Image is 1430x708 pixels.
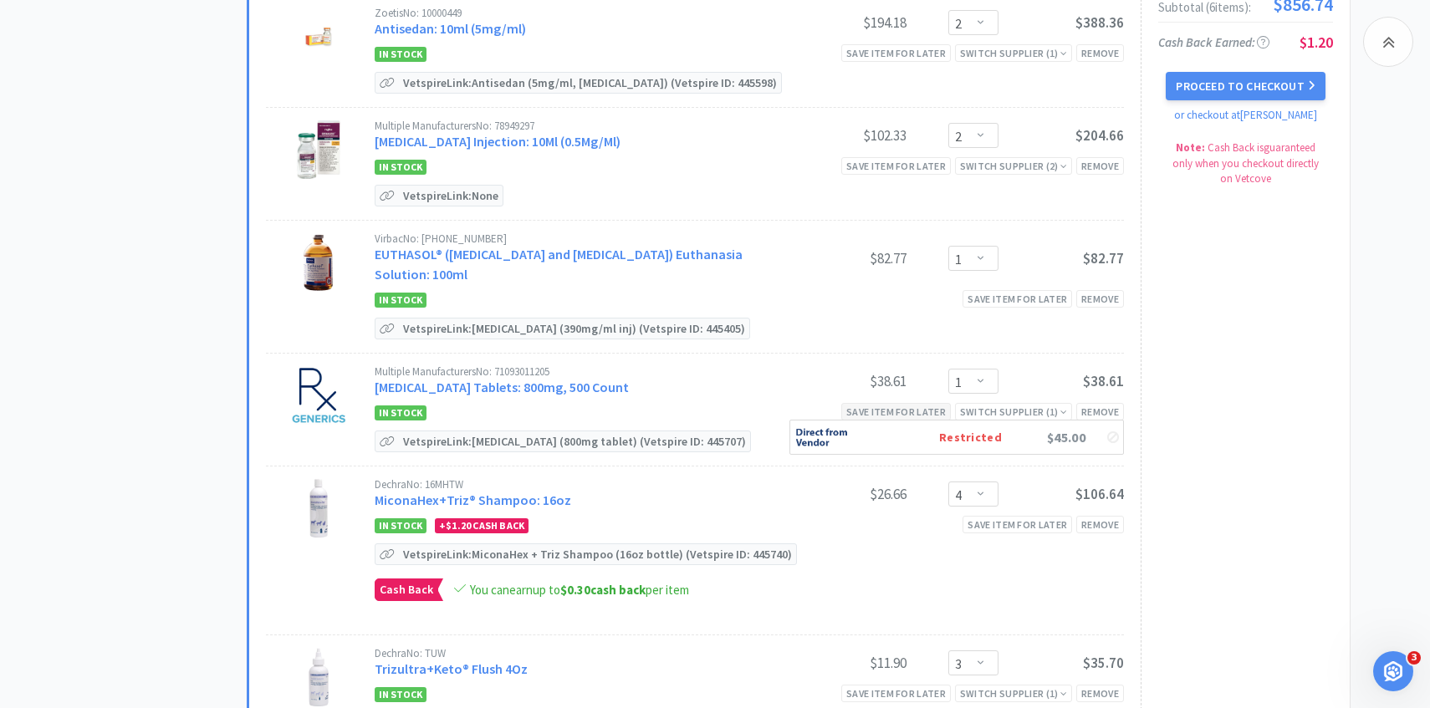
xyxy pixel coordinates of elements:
div: Save item for later [841,157,951,175]
div: Remove [1076,685,1124,702]
div: Remove [1076,516,1124,533]
span: 3 [1407,651,1421,665]
span: In Stock [375,160,426,175]
p: Vetspire Link: MiconaHex + Triz Shampoo (16oz bottle) (Vetspire ID: 445740) [399,544,796,564]
img: ef6bad13e94c473ebeed6bc78b4c74ce_280248.jpeg [289,366,348,425]
div: Dechra No: TUW [375,648,781,659]
span: Cash Back is guaranteed only when you checkout directly on Vetcove [1172,140,1319,185]
iframe: Intercom live chat [1373,651,1413,691]
span: In Stock [375,405,426,420]
p: Vetspire Link: [MEDICAL_DATA] (390mg/ml inj) (Vetspire ID: 445405) [399,318,749,339]
div: Switch Supplier ( 2 ) [960,158,1067,174]
div: Switch Supplier ( 1 ) [960,404,1067,420]
span: $1.20 [446,519,471,532]
div: Switch Supplier ( 1 ) [960,45,1067,61]
div: Zoetis No: 10000449 [375,8,781,18]
div: Save item for later [841,44,951,62]
span: $35.70 [1083,654,1124,672]
div: Switch Supplier ( 1 ) [960,685,1067,701]
strong: Note: [1176,140,1205,155]
a: Antisedan: 10ml (5mg/ml) [375,20,526,37]
img: 09434ef4f06a4bddb62b721906253a7a_48668.jpeg [289,233,348,292]
span: In Stock [375,687,426,702]
div: Dechra No: 16MHTW [375,479,781,490]
div: Remove [1076,403,1124,420]
div: Save item for later [963,290,1072,308]
p: Vetspire Link: Antisedan (5mg/ml, [MEDICAL_DATA]) (Vetspire ID: 445598) [399,73,781,93]
button: Proceed to Checkout [1166,72,1325,100]
img: de0b19d217114ca7827152dcab947c2a_603221.jpeg [289,120,348,179]
span: $1.20 [1300,33,1333,52]
img: 37926a2da27a4ebe972e42ff621e13f6_76234.jpeg [289,648,348,706]
div: $82.77 [781,248,907,268]
span: Cash Back Earned : [1158,34,1269,50]
div: Save item for later [963,516,1072,533]
span: $106.64 [1075,485,1124,503]
img: 2ee257cf47f249d695585f288729a9bb_76425.jpeg [289,479,348,537]
span: $82.77 [1083,249,1124,267]
span: $38.61 [1083,372,1124,390]
div: Save item for later [841,403,951,420]
span: Cash Back [375,579,437,600]
div: Restricted [878,425,1002,450]
img: b8183b37015e4219975537a4b7cc62ec_49007.jpeg [289,8,348,66]
div: $194.18 [781,13,907,33]
div: + Cash Back [435,518,529,533]
span: In Stock [375,518,426,533]
div: $102.33 [781,125,907,145]
div: Remove [1076,157,1124,175]
div: Multiple Manufacturers No: 78949297 [375,120,781,131]
div: $45.00 [1002,425,1085,450]
a: MiconaHex+Triz® Shampoo: 16oz [375,492,571,508]
span: You can earn up to per item [470,582,689,598]
span: $204.66 [1075,126,1124,145]
div: Virbac No: [PHONE_NUMBER] [375,233,781,244]
a: or checkout at [PERSON_NAME] [1174,108,1317,122]
div: $26.66 [781,484,907,504]
span: $0.30 [560,582,590,598]
span: In Stock [375,293,426,308]
a: Trizultra+Keto® Flush 4Oz [375,660,528,677]
a: EUTHASOL® ([MEDICAL_DATA] and [MEDICAL_DATA]) Euthanasia Solution: 100ml [375,246,743,283]
p: Vetspire Link: [MEDICAL_DATA] (800mg tablet) (Vetspire ID: 445707) [399,431,750,451]
div: Click to move this item to Vetcove Commerce's cart [790,420,1123,454]
strong: cash back [560,582,646,598]
div: $38.61 [781,371,907,391]
div: $11.90 [781,653,907,673]
p: Vetspire Link: None [399,186,503,206]
div: Multiple Manufacturers No: 71093011205 [375,366,781,377]
div: Save item for later [841,685,951,702]
a: [MEDICAL_DATA] Tablets: 800mg, 500 Count [375,379,629,395]
a: [MEDICAL_DATA] Injection: 10Ml (0.5Mg/Ml) [375,133,621,150]
div: Remove [1076,290,1124,308]
div: Remove [1076,44,1124,62]
img: c67096674d5b41e1bca769e75293f8dd_19.png [794,425,857,450]
span: $388.36 [1075,13,1124,32]
span: In Stock [375,47,426,62]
